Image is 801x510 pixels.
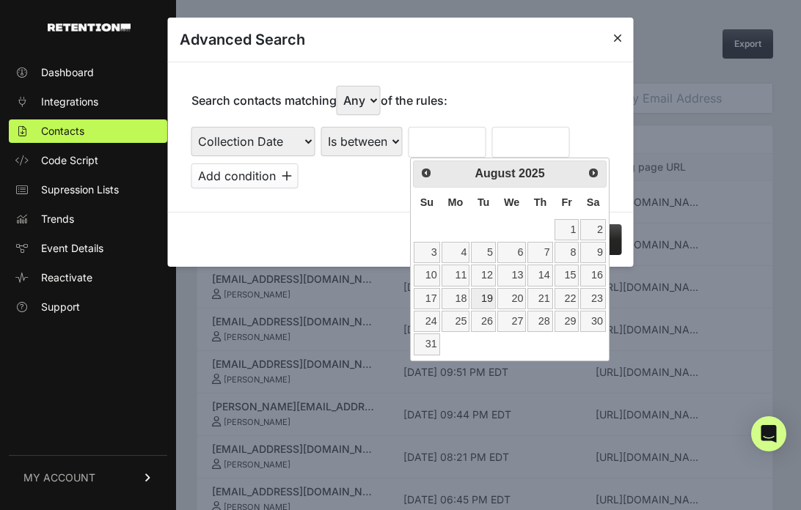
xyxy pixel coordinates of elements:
[580,288,605,309] a: 23
[9,266,167,289] a: Reactivate
[41,182,119,197] span: Supression Lists
[555,288,579,309] a: 22
[527,242,552,263] a: 7
[23,470,95,485] span: MY ACCOUNT
[420,167,432,179] span: Prev
[41,95,98,109] span: Integrations
[414,265,439,286] a: 10
[519,167,545,180] span: 2025
[555,265,579,286] a: 15
[415,163,436,184] a: Prev
[9,207,167,231] a: Trends
[41,212,74,226] span: Trends
[580,242,605,263] a: 9
[583,163,604,184] a: Next
[9,149,167,172] a: Code Script
[420,196,434,208] span: Sunday
[41,300,80,314] span: Support
[587,196,600,208] span: Saturday
[475,167,515,180] span: August
[580,311,605,332] a: 30
[9,90,167,114] a: Integrations
[555,242,579,263] a: 8
[48,23,131,32] img: Retention.com
[580,219,605,240] a: 2
[9,295,167,319] a: Support
[504,196,519,208] span: Wednesday
[497,242,526,263] a: 6
[555,311,579,332] a: 29
[41,124,84,138] span: Contacts
[471,311,496,332] a: 26
[497,265,526,286] a: 13
[191,163,299,188] button: Add condition
[414,242,439,263] a: 3
[414,311,439,332] a: 24
[478,196,490,208] span: Tuesday
[442,242,470,263] a: 4
[497,311,526,332] a: 27
[414,333,439,355] a: 31
[497,288,526,309] a: 20
[471,288,496,309] a: 19
[180,29,305,50] h3: Advanced Search
[527,288,552,309] a: 21
[534,196,547,208] span: Thursday
[588,167,599,179] span: Next
[442,311,470,332] a: 25
[191,86,447,115] p: Search contacts matching of the rules:
[9,237,167,260] a: Event Details
[527,311,552,332] a: 28
[751,416,786,451] div: Open Intercom Messenger
[9,61,167,84] a: Dashboard
[9,178,167,202] a: Supression Lists
[442,288,470,309] a: 18
[414,288,439,309] a: 17
[471,265,496,286] a: 12
[41,153,98,168] span: Code Script
[555,219,579,240] a: 1
[9,455,167,500] a: MY ACCOUNT
[41,65,94,80] span: Dashboard
[527,265,552,286] a: 14
[580,265,605,286] a: 16
[561,196,571,208] span: Friday
[471,242,496,263] a: 5
[41,270,92,285] span: Reactivate
[9,119,167,143] a: Contacts
[448,196,464,208] span: Monday
[41,241,103,256] span: Event Details
[442,265,470,286] a: 11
